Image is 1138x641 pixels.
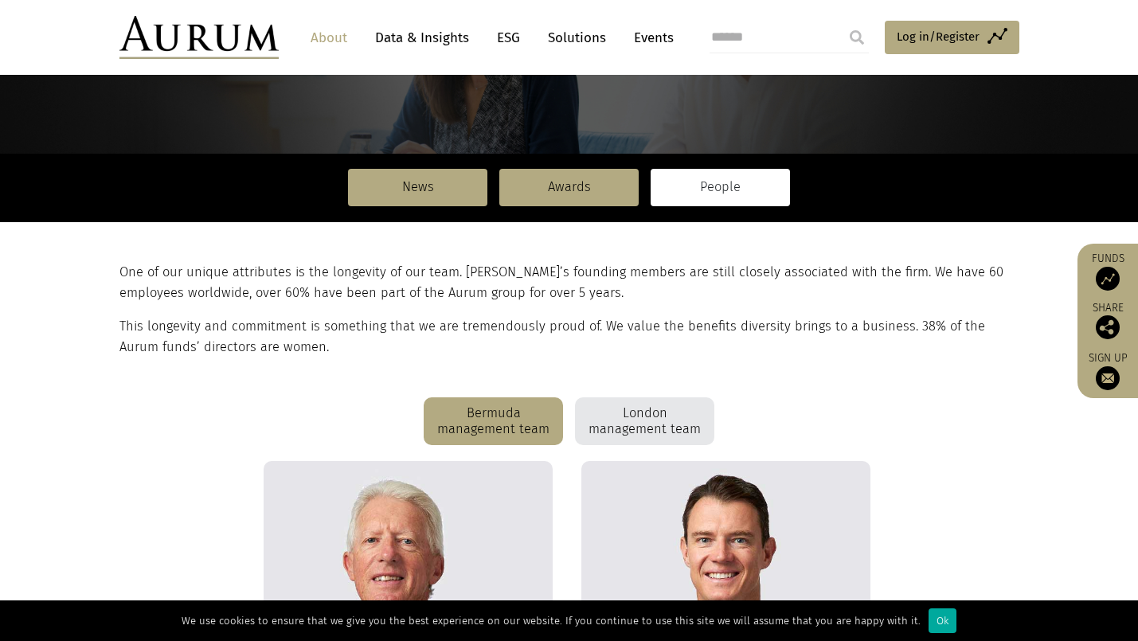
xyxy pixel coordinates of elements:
[885,21,1019,54] a: Log in/Register
[626,23,674,53] a: Events
[1096,267,1120,291] img: Access Funds
[1085,351,1130,390] a: Sign up
[119,16,279,59] img: Aurum
[1096,315,1120,339] img: Share this post
[119,262,1015,304] p: One of our unique attributes is the longevity of our team. [PERSON_NAME]’s founding members are s...
[367,23,477,53] a: Data & Insights
[651,169,790,205] a: People
[119,316,1015,358] p: This longevity and commitment is something that we are tremendously proud of. We value the benefi...
[489,23,528,53] a: ESG
[424,397,563,445] div: Bermuda management team
[303,23,355,53] a: About
[540,23,614,53] a: Solutions
[1096,366,1120,390] img: Sign up to our newsletter
[897,27,980,46] span: Log in/Register
[499,169,639,205] a: Awards
[1085,303,1130,339] div: Share
[348,169,487,205] a: News
[841,21,873,53] input: Submit
[929,608,956,633] div: Ok
[575,397,714,445] div: London management team
[1085,252,1130,291] a: Funds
